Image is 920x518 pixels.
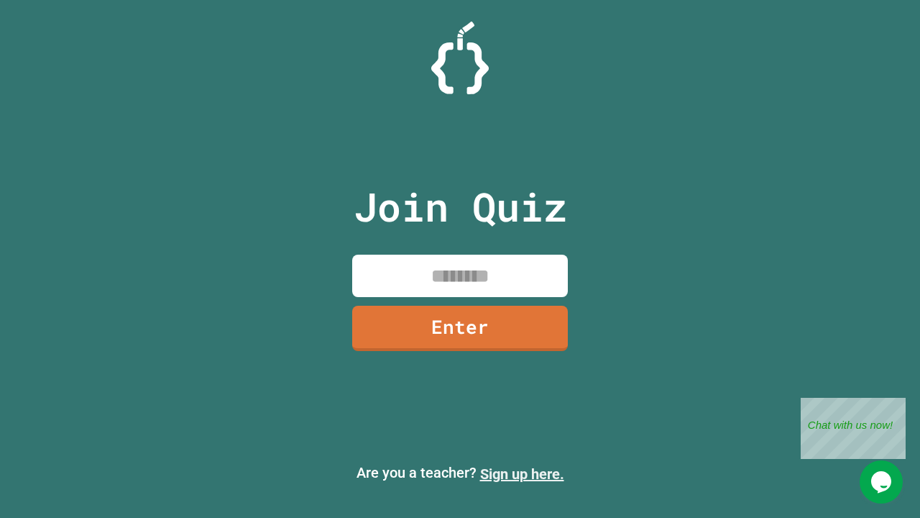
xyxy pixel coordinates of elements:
[480,465,564,483] a: Sign up here.
[352,306,568,351] a: Enter
[354,177,567,237] p: Join Quiz
[11,462,908,485] p: Are you a teacher?
[860,460,906,504] iframe: chat widget
[431,22,489,94] img: Logo.svg
[801,398,906,459] iframe: chat widget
